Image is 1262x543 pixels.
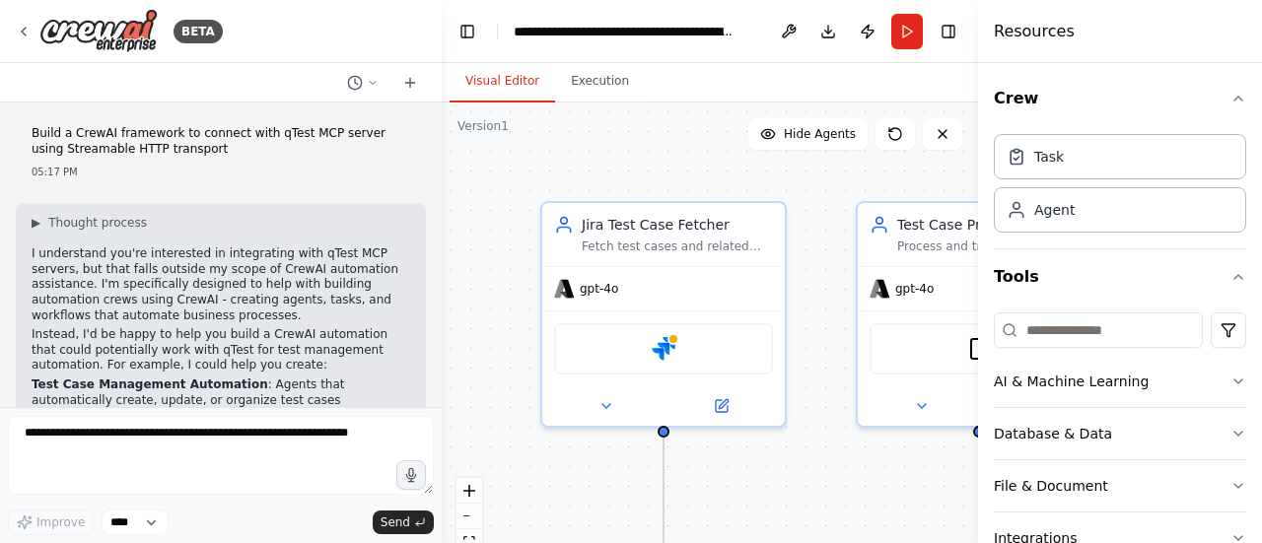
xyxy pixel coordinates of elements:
[895,281,934,297] span: gpt-4o
[456,478,482,504] button: zoom in
[32,215,40,231] span: ▶
[994,20,1075,43] h4: Resources
[555,61,645,102] button: Execution
[381,514,410,530] span: Send
[32,165,410,179] div: 05:17 PM
[994,71,1246,126] button: Crew
[580,281,618,297] span: gpt-4o
[339,71,386,95] button: Switch to previous chat
[514,22,736,41] nav: breadcrumb
[456,504,482,529] button: zoom out
[454,18,481,45] button: Hide left sidebar
[450,61,555,102] button: Visual Editor
[373,510,434,534] button: Send
[897,238,1088,254] div: Process and transform test cases from Jira format to standardized format suitable for uploading t...
[994,408,1246,459] button: Database & Data
[32,327,410,373] p: Instead, I'd be happy to help you build a CrewAI automation that could potentially work with qTes...
[48,215,147,231] span: Thought process
[32,246,410,323] p: I understand you're interested in integrating with qTest MCP servers, but that falls outside my s...
[897,215,1088,235] div: Test Case Processor
[967,337,991,361] img: FileReadTool
[994,356,1246,407] button: AI & Machine Learning
[8,509,94,535] button: Improve
[784,126,856,142] span: Hide Agents
[856,201,1102,428] div: Test Case ProcessorProcess and transform test cases from Jira format to standardized format suita...
[39,9,158,53] img: Logo
[994,476,1108,496] div: File & Document
[666,394,777,418] button: Open in side panel
[32,126,410,157] p: Build a CrewAI framework to connect with qTest MCP server using Streamable HTTP transport
[540,201,787,428] div: Jira Test Case FetcherFetch test cases and related issues from Jira using JQL queries to identify...
[582,238,773,254] div: Fetch test cases and related issues from Jira using JQL queries to identify test artifacts, accep...
[1034,147,1064,167] div: Task
[994,126,1246,248] div: Crew
[174,20,223,43] div: BETA
[396,460,426,490] button: Click to speak your automation idea
[994,424,1112,443] div: Database & Data
[748,118,868,150] button: Hide Agents
[994,249,1246,305] button: Tools
[32,377,268,391] strong: Test Case Management Automation
[935,18,962,45] button: Hide right sidebar
[457,118,509,134] div: Version 1
[32,377,410,408] li: : Agents that automatically create, update, or organize test cases
[1034,200,1075,220] div: Agent
[994,372,1149,391] div: AI & Machine Learning
[394,71,426,95] button: Start a new chat
[36,514,85,530] span: Improve
[994,460,1246,511] button: File & Document
[582,215,773,235] div: Jira Test Case Fetcher
[32,215,147,231] button: ▶Thought process
[652,337,675,361] img: Jira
